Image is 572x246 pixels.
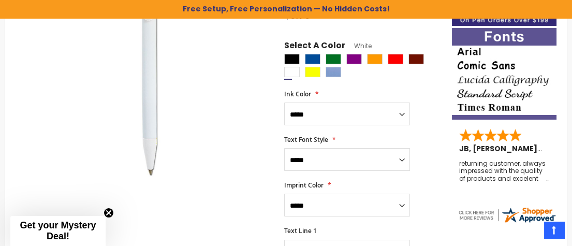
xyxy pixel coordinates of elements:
[10,216,106,246] div: Get your Mystery Deal!Close teaser
[544,222,564,238] a: Top
[452,28,556,120] img: font-personalization-examples
[388,54,403,64] div: Red
[104,208,114,218] button: Close teaser
[367,54,383,64] div: Orange
[305,54,320,64] div: Dark Blue
[326,54,341,64] div: Green
[284,54,300,64] div: Black
[346,54,362,64] div: Purple
[326,67,341,77] div: Pacific Blue
[457,218,556,226] a: 4pens.com certificate URL
[284,67,300,77] div: White
[459,143,541,154] span: JB, [PERSON_NAME]
[20,220,96,241] span: Get your Mystery Deal!
[284,90,311,98] span: Ink Color
[284,181,324,190] span: Imprint Color
[305,67,320,77] div: Yellow
[545,143,553,154] span: NJ
[345,41,372,50] span: White
[457,206,556,224] img: 4pens.com widget logo
[284,226,317,235] span: Text Line 1
[284,135,328,144] span: Text Font Style
[284,40,345,54] span: Select A Color
[408,54,424,64] div: Maroon
[459,160,549,182] div: returning customer, always impressed with the quality of products and excelent service, will retu...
